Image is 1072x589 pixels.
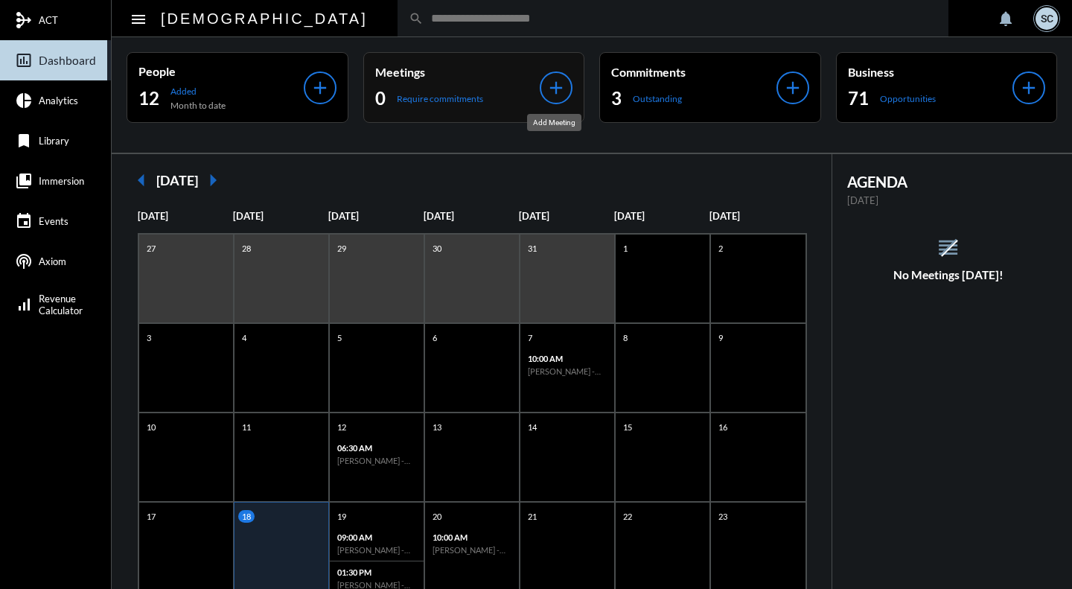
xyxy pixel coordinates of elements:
h6: [PERSON_NAME] - Review [433,545,511,555]
mat-icon: event [15,212,33,230]
p: 14 [524,421,540,433]
div: Add Meeting [527,114,581,131]
mat-icon: signal_cellular_alt [15,296,33,313]
span: Events [39,215,68,227]
p: [DATE] [328,210,424,222]
mat-icon: add [310,77,331,98]
p: 22 [619,510,636,523]
p: 27 [143,242,159,255]
p: 12 [334,421,350,433]
h2: AGENDA [847,173,1050,191]
p: 10 [143,421,159,433]
span: Immersion [39,175,84,187]
p: 1 [619,242,631,255]
mat-icon: collections_bookmark [15,172,33,190]
mat-icon: add [1018,77,1039,98]
mat-icon: reorder [936,235,960,260]
p: 2 [715,242,727,255]
p: 20 [429,510,445,523]
p: 09:00 AM [337,532,416,542]
p: 3 [143,331,155,344]
p: 10:00 AM [433,532,511,542]
p: 9 [715,331,727,344]
span: Dashboard [39,54,96,67]
p: 8 [619,331,631,344]
p: [DATE] [709,210,805,222]
p: 15 [619,421,636,433]
p: 6 [429,331,441,344]
h5: No Meetings [DATE]! [832,268,1065,281]
p: [DATE] [519,210,614,222]
p: Business [848,65,1013,79]
p: 7 [524,331,536,344]
mat-icon: bookmark [15,132,33,150]
p: Meetings [375,65,540,79]
p: 30 [429,242,445,255]
p: [DATE] [847,194,1050,206]
mat-icon: pie_chart [15,92,33,109]
button: Toggle sidenav [124,4,153,34]
p: 06:30 AM [337,443,416,453]
p: 13 [429,421,445,433]
mat-icon: arrow_left [127,165,156,195]
p: Month to date [170,100,226,111]
h6: [PERSON_NAME] - Review [337,545,416,555]
p: 19 [334,510,350,523]
p: Added [170,86,226,97]
h2: [DATE] [156,172,198,188]
p: Opportunities [880,93,936,104]
p: 5 [334,331,345,344]
div: SC [1036,7,1058,30]
p: 17 [143,510,159,523]
mat-icon: insert_chart_outlined [15,51,33,69]
p: Require commitments [397,93,483,104]
span: ACT [39,14,58,26]
p: 16 [715,421,731,433]
mat-icon: add [782,77,803,98]
h2: 12 [138,86,159,110]
p: Commitments [611,65,776,79]
mat-icon: search [409,11,424,26]
p: 29 [334,242,350,255]
p: 01:30 PM [337,567,416,577]
mat-icon: podcasts [15,252,33,270]
p: 4 [238,331,250,344]
span: Axiom [39,255,66,267]
p: 31 [524,242,540,255]
h6: [PERSON_NAME] - Possibility [337,456,416,465]
h6: [PERSON_NAME] - Possibility [528,366,607,376]
p: 23 [715,510,731,523]
p: [DATE] [424,210,519,222]
p: Outstanding [633,93,682,104]
h2: [DEMOGRAPHIC_DATA] [161,7,368,31]
h2: 3 [611,86,622,110]
p: 21 [524,510,540,523]
p: 10:00 AM [528,354,607,363]
p: People [138,64,304,78]
h2: 0 [375,86,386,110]
mat-icon: arrow_right [198,165,228,195]
mat-icon: notifications [997,10,1015,28]
span: Revenue Calculator [39,293,83,316]
mat-icon: mediation [15,11,33,29]
h2: 71 [848,86,869,110]
p: [DATE] [233,210,328,222]
p: [DATE] [614,210,709,222]
span: Library [39,135,69,147]
p: [DATE] [138,210,233,222]
p: 18 [238,510,255,523]
p: 11 [238,421,255,433]
mat-icon: Side nav toggle icon [130,10,147,28]
mat-icon: add [546,77,567,98]
span: Analytics [39,95,78,106]
p: 28 [238,242,255,255]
